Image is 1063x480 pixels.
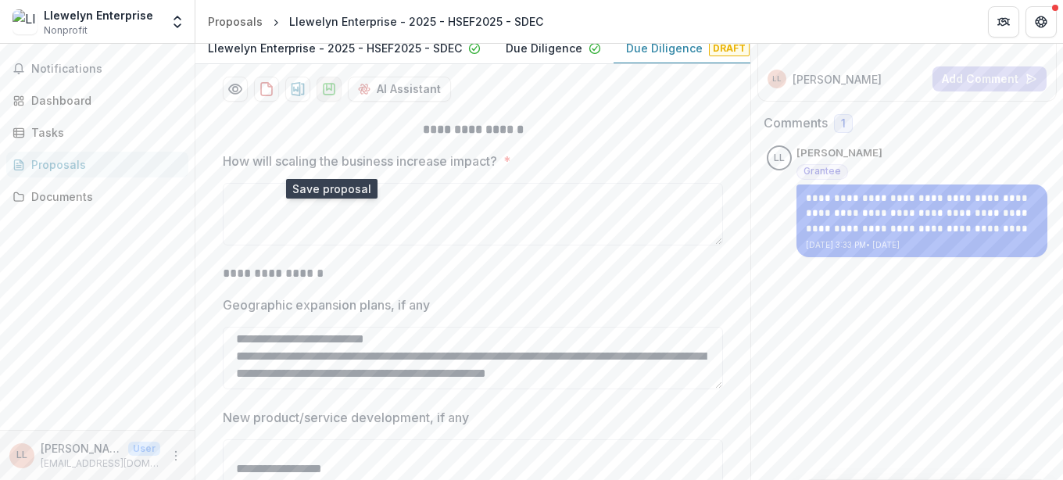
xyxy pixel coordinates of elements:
[208,40,462,56] p: Llewelyn Enterprise - 2025 - HSEF2025 - SDEC
[988,6,1019,38] button: Partners
[793,71,882,88] p: [PERSON_NAME]
[223,152,497,170] p: How will scaling the business increase impact?
[796,145,882,161] p: [PERSON_NAME]
[31,188,176,205] div: Documents
[41,440,122,457] p: [PERSON_NAME]
[44,7,153,23] div: Llewelyn Enterprise
[764,116,828,131] h2: Comments
[223,77,248,102] button: Preview 0f5db970-38ed-40f1-a57a-780d9b39d9ae-2.pdf
[31,156,176,173] div: Proposals
[348,77,451,102] button: AI Assistant
[932,66,1047,91] button: Add Comment
[13,9,38,34] img: Llewelyn Enterprise
[774,153,785,163] div: Llewelyn Lipi
[626,40,703,56] p: Due Diligence
[506,40,582,56] p: Due Diligence
[806,239,1038,251] p: [DATE] 3:33 PM • [DATE]
[804,166,841,177] span: Grantee
[31,63,182,76] span: Notifications
[208,13,263,30] div: Proposals
[31,92,176,109] div: Dashboard
[166,6,188,38] button: Open entity switcher
[254,77,279,102] button: download-proposal
[16,450,27,460] div: Llewelyn Lipi
[317,77,342,102] button: download-proposal
[6,56,188,81] button: Notifications
[6,152,188,177] a: Proposals
[128,442,160,456] p: User
[285,77,310,102] button: download-proposal
[41,457,160,471] p: [EMAIL_ADDRESS][DOMAIN_NAME]
[289,13,543,30] div: Llewelyn Enterprise - 2025 - HSEF2025 - SDEC
[223,296,430,314] p: Geographic expansion plans, if any
[1025,6,1057,38] button: Get Help
[841,117,846,131] span: 1
[6,184,188,210] a: Documents
[166,446,185,465] button: More
[6,120,188,145] a: Tasks
[31,124,176,141] div: Tasks
[6,88,188,113] a: Dashboard
[223,408,469,427] p: New product/service development, if any
[202,10,549,33] nav: breadcrumb
[709,41,750,56] span: Draft
[44,23,88,38] span: Nonprofit
[772,75,782,83] div: Llewelyn Lipi
[202,10,269,33] a: Proposals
